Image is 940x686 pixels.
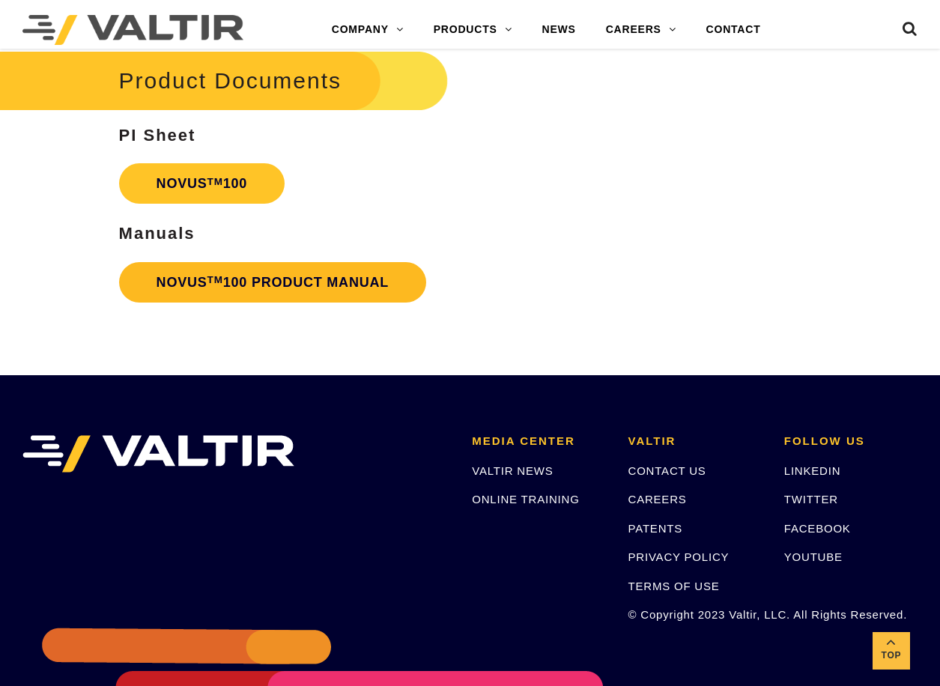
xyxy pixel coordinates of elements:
a: ONLINE TRAINING [472,493,579,506]
h2: VALTIR [628,435,762,448]
sup: TM [207,274,223,285]
a: LINKEDIN [784,464,841,477]
strong: PI Sheet [119,126,196,145]
a: COMPANY [317,15,419,45]
a: NOVUSTM100 [119,163,285,204]
a: CONTACT US [628,464,706,477]
a: FACEBOOK [784,522,851,535]
a: PRIVACY POLICY [628,550,730,563]
a: PRODUCTS [419,15,527,45]
sup: TM [207,176,223,187]
a: PATENTS [628,522,683,535]
a: CAREERS [591,15,691,45]
a: CAREERS [628,493,687,506]
strong: Manuals [119,224,195,243]
a: YOUTUBE [784,550,843,563]
a: TERMS OF USE [628,580,720,592]
a: Top [873,632,910,670]
a: NOVUSTM100 PRODUCT MANUAL [119,262,427,303]
p: © Copyright 2023 Valtir, LLC. All Rights Reserved. [628,606,762,623]
a: VALTIR NEWS [472,464,553,477]
h2: MEDIA CENTER [472,435,605,448]
img: VALTIR [22,435,294,473]
a: CONTACT [691,15,776,45]
span: Top [873,647,910,664]
a: NEWS [527,15,590,45]
h2: FOLLOW US [784,435,918,448]
img: Valtir [22,15,243,45]
a: TWITTER [784,493,838,506]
